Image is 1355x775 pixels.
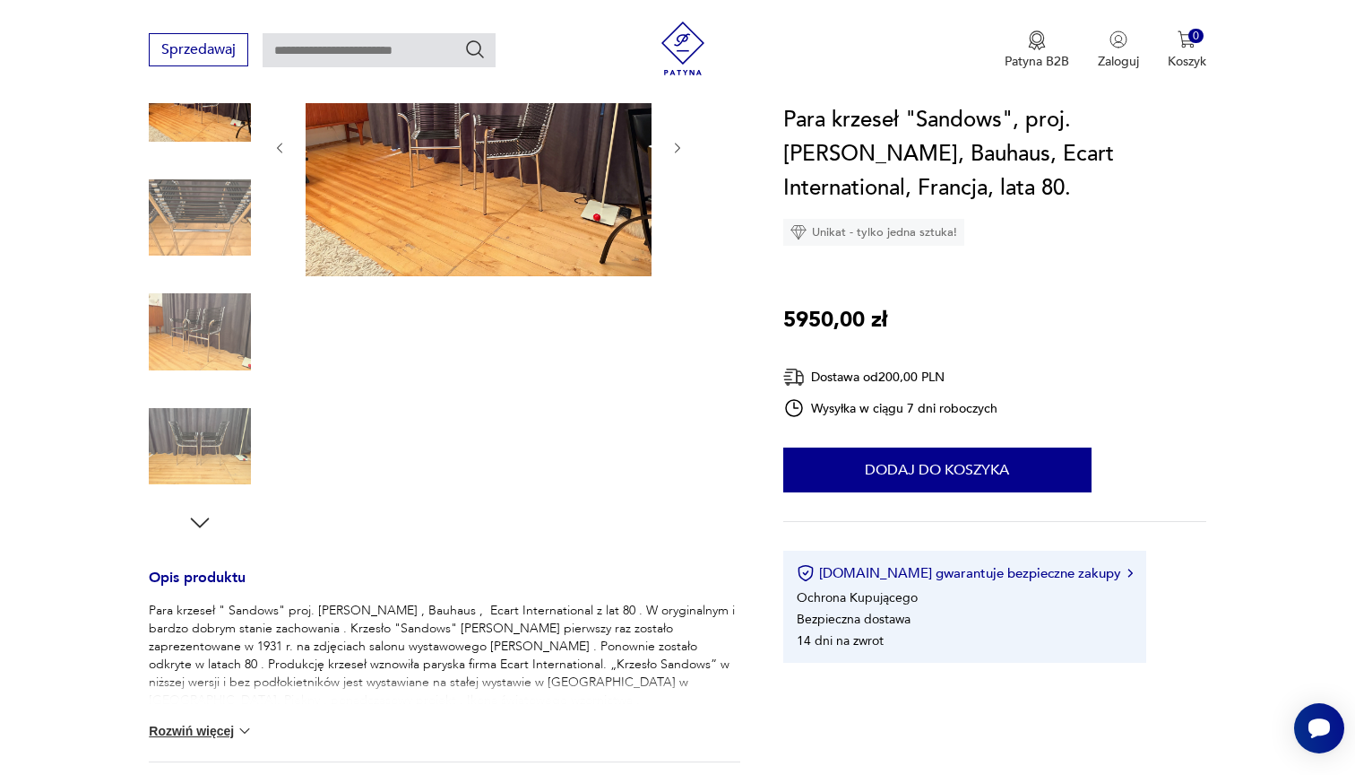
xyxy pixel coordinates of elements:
img: Zdjęcie produktu Para krzeseł "Sandows", proj. Rene Herbst, Bauhaus, Ecart International, Francja... [149,167,251,269]
img: Ikona diamentu [790,224,807,240]
a: Sprzedawaj [149,45,248,57]
button: Rozwiń więcej [149,722,253,740]
button: 0Koszyk [1168,30,1206,70]
img: Ikona certyfikatu [797,564,815,582]
img: Zdjęcie produktu Para krzeseł "Sandows", proj. Rene Herbst, Bauhaus, Ecart International, Francja... [149,396,251,498]
h1: Para krzeseł "Sandows", proj. [PERSON_NAME], Bauhaus, Ecart International, Francja, lata 80. [783,103,1206,205]
img: Ikona koszyka [1178,30,1195,48]
li: Bezpieczna dostawa [797,611,911,628]
button: Sprzedawaj [149,33,248,66]
img: Zdjęcie produktu Para krzeseł "Sandows", proj. Rene Herbst, Bauhaus, Ecart International, Francja... [149,281,251,383]
button: Zaloguj [1098,30,1139,70]
div: Wysyłka w ciągu 7 dni roboczych [783,397,998,419]
img: Ikona dostawy [783,366,805,388]
button: Dodaj do koszyka [783,448,1092,492]
p: Zaloguj [1098,53,1139,70]
img: Patyna - sklep z meblami i dekoracjami vintage [656,22,710,75]
p: Para krzeseł " Sandows" proj. [PERSON_NAME] , Bauhaus , Ecart International z lat 80 . W oryginal... [149,602,740,710]
img: Ikona strzałki w prawo [1127,569,1133,578]
img: Ikonka użytkownika [1109,30,1127,48]
button: Szukaj [464,39,486,60]
li: 14 dni na zwrot [797,632,884,649]
div: 0 [1188,29,1204,44]
img: Zdjęcie produktu Para krzeseł "Sandows", proj. Rene Herbst, Bauhaus, Ecart International, Francja... [149,52,251,154]
p: Patyna B2B [1005,53,1069,70]
button: [DOMAIN_NAME] gwarantuje bezpieczne zakupy [797,564,1133,582]
iframe: Smartsupp widget button [1294,703,1344,753]
img: chevron down [236,722,254,740]
button: Patyna B2B [1005,30,1069,70]
div: Unikat - tylko jedna sztuka! [783,219,964,246]
p: Koszyk [1168,53,1206,70]
a: Ikona medaluPatyna B2B [1005,30,1069,70]
h3: Opis produktu [149,572,740,602]
div: Dostawa od 200,00 PLN [783,366,998,388]
li: Ochrona Kupującego [797,589,918,606]
img: Zdjęcie produktu Para krzeseł "Sandows", proj. Rene Herbst, Bauhaus, Ecart International, Francja... [306,16,652,276]
p: 5950,00 zł [783,303,887,337]
img: Ikona medalu [1028,30,1046,50]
